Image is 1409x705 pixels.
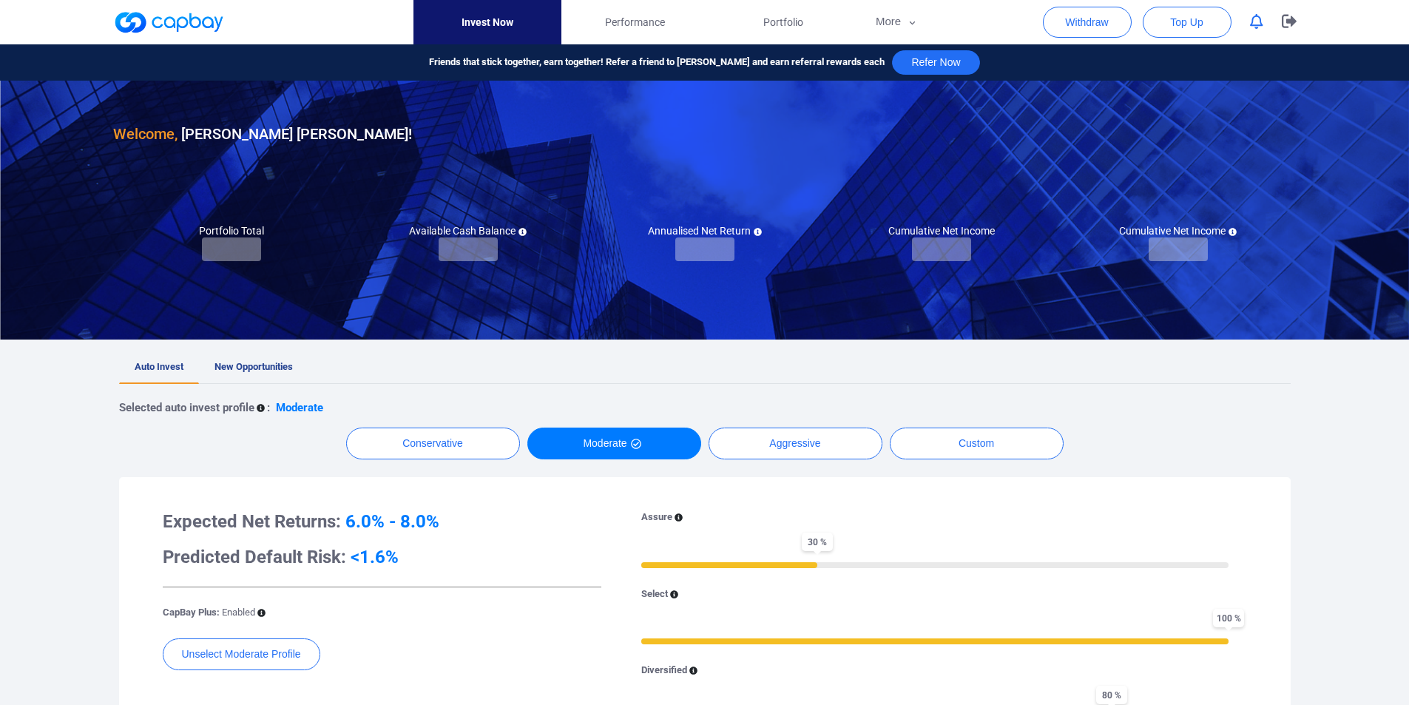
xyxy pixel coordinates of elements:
[113,125,178,143] span: Welcome,
[641,663,687,678] p: Diversified
[641,510,672,525] p: Assure
[709,428,882,459] button: Aggressive
[119,399,254,416] p: Selected auto invest profile
[135,361,183,372] span: Auto Invest
[527,428,701,459] button: Moderate
[214,361,293,372] span: New Opportunities
[1170,15,1203,30] span: Top Up
[346,428,520,459] button: Conservative
[888,224,995,237] h5: Cumulative Net Income
[163,605,255,621] p: CapBay Plus:
[605,14,665,30] span: Performance
[163,545,601,569] h3: Predicted Default Risk:
[802,533,833,551] span: 30 %
[763,14,803,30] span: Portfolio
[890,428,1064,459] button: Custom
[429,55,885,70] span: Friends that stick together, earn together! Refer a friend to [PERSON_NAME] and earn referral rew...
[222,607,255,618] span: Enabled
[1119,224,1237,237] h5: Cumulative Net Income
[1213,609,1244,627] span: 100 %
[1043,7,1132,38] button: Withdraw
[892,50,979,75] button: Refer Now
[351,547,399,567] span: <1.6%
[267,399,270,416] p: :
[1143,7,1231,38] button: Top Up
[641,587,668,602] p: Select
[113,122,412,146] h3: [PERSON_NAME] [PERSON_NAME] !
[163,638,320,670] button: Unselect Moderate Profile
[409,224,527,237] h5: Available Cash Balance
[648,224,762,237] h5: Annualised Net Return
[163,510,601,533] h3: Expected Net Returns:
[276,399,323,416] p: Moderate
[199,224,264,237] h5: Portfolio Total
[1096,686,1127,704] span: 80 %
[345,511,439,532] span: 6.0% - 8.0%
